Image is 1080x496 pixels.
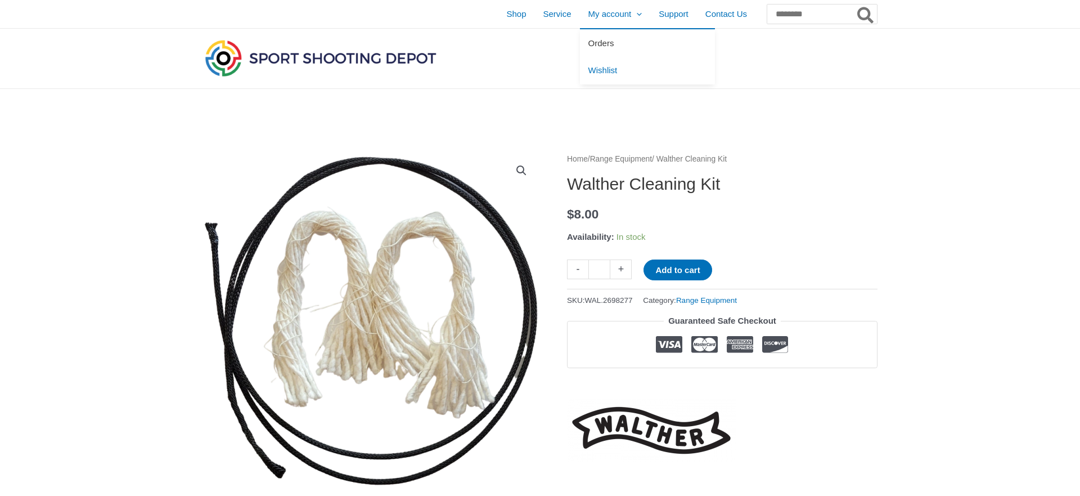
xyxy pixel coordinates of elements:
[610,260,632,279] a: +
[588,65,618,75] span: Wishlist
[580,57,715,84] a: Wishlist
[567,377,877,390] iframe: Customer reviews powered by Trustpilot
[643,293,737,307] span: Category:
[590,155,652,163] a: Range Equipment
[567,260,588,279] a: -
[567,155,588,163] a: Home
[616,232,646,242] span: In stock
[585,296,633,305] span: WAL.2698277
[567,207,574,221] span: $
[567,232,614,242] span: Availability:
[567,174,877,194] h1: Walther Cleaning Kit
[567,399,736,462] a: Walther
[643,260,712,280] button: Add to cart
[588,260,610,279] input: Product quantity
[567,293,633,307] span: SKU:
[567,152,877,167] nav: Breadcrumb
[580,29,715,57] a: Orders
[567,207,598,221] bdi: 8.00
[664,313,781,329] legend: Guaranteed Safe Checkout
[202,37,439,79] img: Sport Shooting Depot
[588,38,614,48] span: Orders
[855,5,877,24] button: Search
[676,296,737,305] a: Range Equipment
[511,160,532,181] a: View full-screen image gallery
